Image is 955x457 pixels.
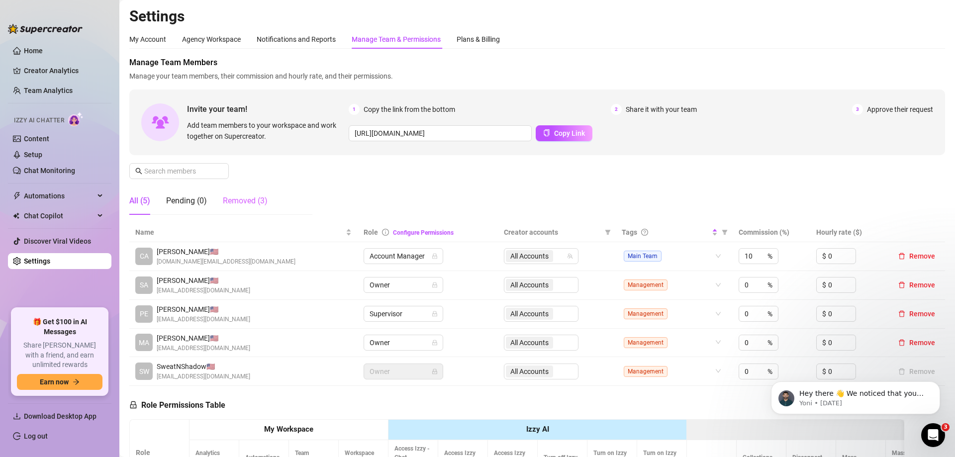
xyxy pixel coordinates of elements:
[24,151,42,159] a: Setup
[24,188,95,204] span: Automations
[432,253,438,259] span: lock
[382,229,389,236] span: info-circle
[720,225,730,240] span: filter
[24,135,49,143] a: Content
[129,57,945,69] span: Manage Team Members
[157,333,250,344] span: [PERSON_NAME] 🇺🇸
[605,229,611,235] span: filter
[393,229,454,236] a: Configure Permissions
[432,311,438,317] span: lock
[157,286,250,295] span: [EMAIL_ADDRESS][DOMAIN_NAME]
[17,374,102,390] button: Earn nowarrow-right
[898,253,905,260] span: delete
[898,310,905,317] span: delete
[349,104,360,115] span: 1
[17,341,102,370] span: Share [PERSON_NAME] with a friend, and earn unlimited rewards
[364,228,378,236] span: Role
[894,308,939,320] button: Remove
[24,63,103,79] a: Creator Analytics
[24,412,96,420] span: Download Desktop App
[909,252,935,260] span: Remove
[370,277,437,292] span: Owner
[852,104,863,115] span: 3
[624,279,668,290] span: Management
[624,337,668,348] span: Management
[144,166,215,177] input: Search members
[13,192,21,200] span: thunderbolt
[140,251,149,262] span: CA
[223,195,268,207] div: Removed (3)
[942,423,950,431] span: 3
[17,317,102,337] span: 🎁 Get $100 in AI Messages
[157,275,250,286] span: [PERSON_NAME] 🇺🇸
[567,253,573,259] span: team
[157,372,250,381] span: [EMAIL_ADDRESS][DOMAIN_NAME]
[157,257,295,267] span: [DOMAIN_NAME][EMAIL_ADDRESS][DOMAIN_NAME]
[526,425,549,434] strong: Izzy AI
[370,249,437,264] span: Account Manager
[622,227,637,238] span: Tags
[370,364,437,379] span: Owner
[24,208,95,224] span: Chat Copilot
[909,339,935,347] span: Remove
[40,378,69,386] span: Earn now
[457,34,500,45] div: Plans & Billing
[364,104,455,115] span: Copy the link from the bottom
[129,7,945,26] h2: Settings
[352,34,441,45] div: Manage Team & Permissions
[894,337,939,349] button: Remove
[24,237,91,245] a: Discover Viral Videos
[13,412,21,420] span: download
[8,24,83,34] img: logo-BBDzfeDw.svg
[921,423,945,447] iframe: Intercom live chat
[24,432,48,440] a: Log out
[129,195,150,207] div: All (5)
[756,361,955,430] iframe: Intercom notifications message
[506,250,553,262] span: All Accounts
[24,257,50,265] a: Settings
[626,104,697,115] span: Share it with your team
[733,223,811,242] th: Commission (%)
[140,279,148,290] span: SA
[909,310,935,318] span: Remove
[603,225,613,240] span: filter
[129,399,225,411] h5: Role Permissions Table
[554,129,585,137] span: Copy Link
[157,344,250,353] span: [EMAIL_ADDRESS][DOMAIN_NAME]
[909,281,935,289] span: Remove
[139,337,149,348] span: MA
[24,47,43,55] a: Home
[624,366,668,377] span: Management
[543,129,550,136] span: copy
[135,168,142,175] span: search
[867,104,933,115] span: Approve their request
[810,223,888,242] th: Hourly rate ($)
[129,34,166,45] div: My Account
[370,306,437,321] span: Supervisor
[157,361,250,372] span: SweatNShadow 🇺🇸
[264,425,313,434] strong: My Workspace
[536,125,592,141] button: Copy Link
[139,366,149,377] span: SW
[432,368,438,374] span: lock
[641,229,648,236] span: question-circle
[157,304,250,315] span: [PERSON_NAME] 🇺🇸
[157,246,295,257] span: [PERSON_NAME] 🇺🇸
[166,195,207,207] div: Pending (0)
[182,34,241,45] div: Agency Workspace
[894,250,939,262] button: Remove
[432,340,438,346] span: lock
[43,29,172,136] span: Hey there 👋 We noticed that you have a few Bump Messages with media but no price, meaning they wi...
[432,282,438,288] span: lock
[624,251,662,262] span: Main Team
[157,315,250,324] span: [EMAIL_ADDRESS][DOMAIN_NAME]
[129,71,945,82] span: Manage your team members, their commission and hourly rate, and their permissions.
[24,167,75,175] a: Chat Monitoring
[624,308,668,319] span: Management
[135,227,344,238] span: Name
[43,38,172,47] p: Message from Yoni, sent 2w ago
[898,339,905,346] span: delete
[73,378,80,385] span: arrow-right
